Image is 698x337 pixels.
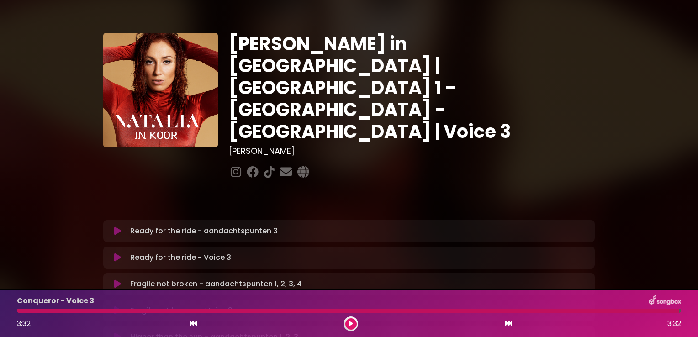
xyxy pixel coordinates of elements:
[229,33,595,142] h1: [PERSON_NAME] in [GEOGRAPHIC_DATA] | [GEOGRAPHIC_DATA] 1 - [GEOGRAPHIC_DATA] - [GEOGRAPHIC_DATA] ...
[649,295,681,307] img: songbox-logo-white.png
[130,252,231,263] p: Ready for the ride - Voice 3
[103,33,218,147] img: YTVS25JmS9CLUqXqkEhs
[130,279,302,290] p: Fragile not broken - aandachtspunten 1, 2, 3, 4
[17,318,31,329] span: 3:32
[130,226,278,237] p: Ready for the ride - aandachtspunten 3
[229,146,595,156] h3: [PERSON_NAME]
[17,295,94,306] p: Conqueror - Voice 3
[667,318,681,329] span: 3:32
